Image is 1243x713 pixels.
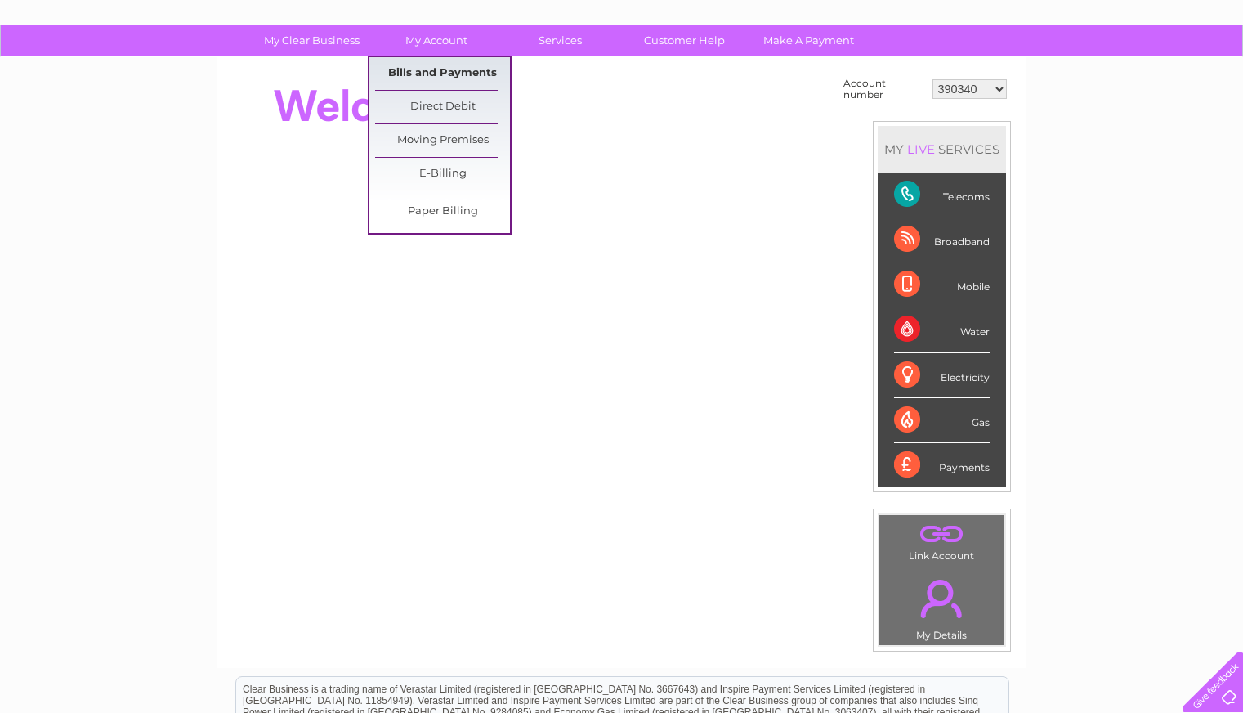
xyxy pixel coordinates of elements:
[894,217,990,262] div: Broadband
[236,9,1008,79] div: Clear Business is a trading name of Verastar Limited (registered in [GEOGRAPHIC_DATA] No. 3667643...
[839,74,928,105] td: Account number
[1189,70,1227,82] a: Log out
[894,173,990,217] div: Telecoms
[493,25,628,56] a: Services
[894,443,990,487] div: Payments
[894,262,990,307] div: Mobile
[996,70,1032,82] a: Energy
[935,8,1048,29] a: 0333 014 3131
[375,158,510,191] a: E-Billing
[1101,70,1125,82] a: Blog
[617,25,752,56] a: Customer Help
[883,519,1000,548] a: .
[894,353,990,398] div: Electricity
[741,25,876,56] a: Make A Payment
[1042,70,1091,82] a: Telecoms
[375,124,510,157] a: Moving Premises
[883,570,1000,627] a: .
[369,25,503,56] a: My Account
[244,25,379,56] a: My Clear Business
[375,91,510,123] a: Direct Debit
[894,307,990,352] div: Water
[43,43,127,92] img: logo.png
[894,398,990,443] div: Gas
[904,141,938,157] div: LIVE
[879,514,1005,566] td: Link Account
[879,566,1005,646] td: My Details
[955,70,986,82] a: Water
[878,126,1006,173] div: MY SERVICES
[375,57,510,90] a: Bills and Payments
[1134,70,1174,82] a: Contact
[375,195,510,228] a: Paper Billing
